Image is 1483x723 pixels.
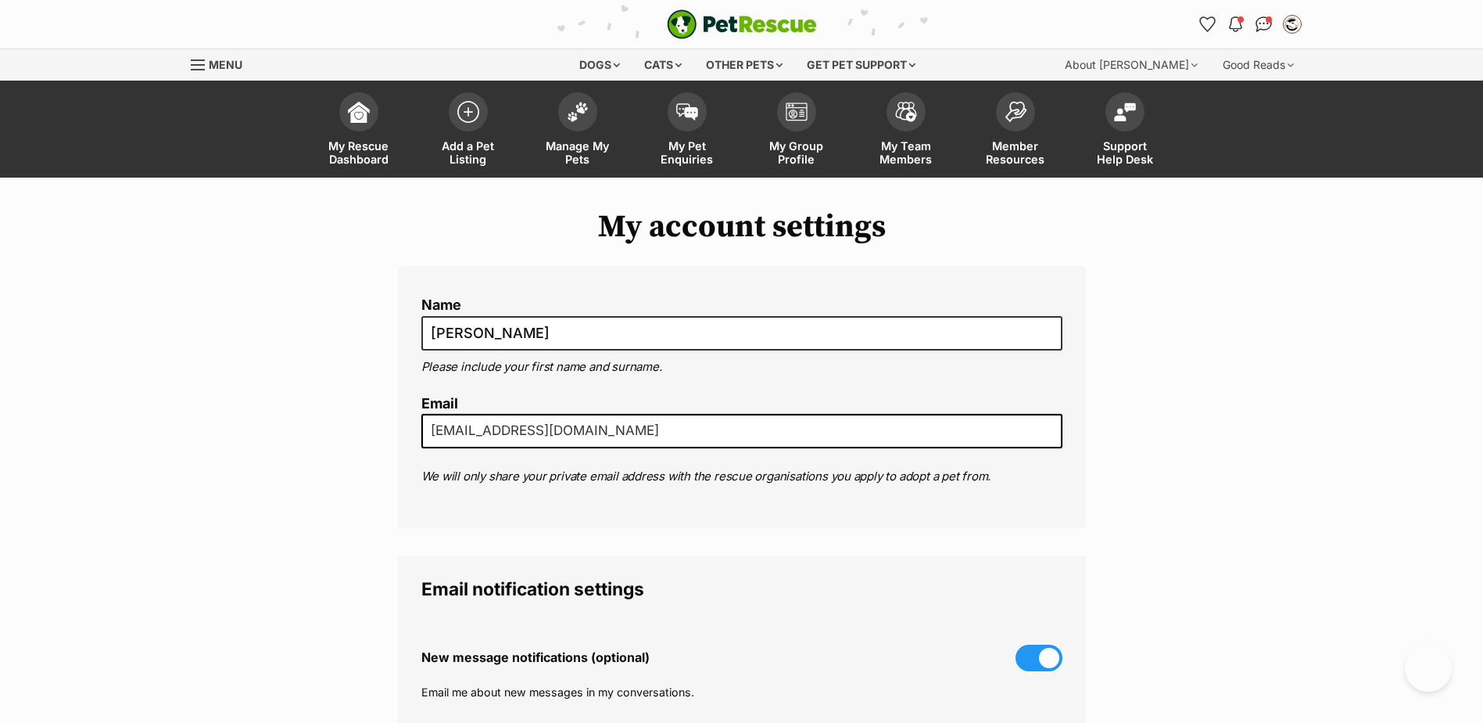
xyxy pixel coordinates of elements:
[1070,85,1180,178] a: Support Help Desk
[348,101,370,123] img: dashboard-icon-eb2f2d2d3e046f16d808141f083e7271f6b2e854fb5c12c21221c1fb7104beca.svg
[1229,16,1241,32] img: notifications-46538b983faf8c2785f20acdc204bb7945ddae34d4c08c2a6579f10ce5e182be.svg
[695,49,793,81] div: Other pets
[457,101,479,123] img: add-pet-listing-icon-0afa8454b4691262ce3f59096e99ab1cd57d4a30225e0717b998d2c9b9846f56.svg
[567,102,589,122] img: manage-my-pets-icon-02211641906a0b7f246fdf0571729dbe1e7629f14944591b6c1af311fb30b64b.svg
[1195,12,1220,37] a: Favourites
[1005,101,1026,122] img: member-resources-icon-8e73f808a243e03378d46382f2149f9095a855e16c252ad45f914b54edf8863c.svg
[568,49,631,81] div: Dogs
[433,139,503,166] span: Add a Pet Listing
[1212,49,1305,81] div: Good Reads
[652,139,722,166] span: My Pet Enquiries
[421,684,1062,700] p: Email me about new messages in my conversations.
[667,9,817,39] img: logo-e224e6f780fb5917bec1dbf3a21bbac754714ae5b6737aabdf751b685950b380.svg
[961,85,1070,178] a: Member Resources
[543,139,613,166] span: Manage My Pets
[1280,12,1305,37] button: My account
[1252,12,1277,37] a: Conversations
[871,139,941,166] span: My Team Members
[1195,12,1305,37] ul: Account quick links
[414,85,523,178] a: Add a Pet Listing
[191,49,253,77] a: Menu
[1114,103,1136,121] img: help-desk-icon-fdf02630f3aa405de69fd3d07c3f3aa587a6932b1a1747fa1d2bba05be0121f9.svg
[421,297,1062,314] label: Name
[398,209,1086,245] h1: My account settings
[667,9,817,39] a: PetRescue
[742,85,851,178] a: My Group Profile
[895,102,917,122] img: team-members-icon-5396bd8760b3fe7c0b43da4ab00e1e3bb1a5d9ba89233759b79545d2d3fc5d0d.svg
[421,396,1062,412] label: Email
[980,139,1051,166] span: Member Resources
[1256,16,1272,32] img: chat-41dd97257d64d25036548639549fe6c8038ab92f7586957e7f3b1b290dea8141.svg
[421,579,1062,599] legend: Email notification settings
[761,139,832,166] span: My Group Profile
[324,139,394,166] span: My Rescue Dashboard
[304,85,414,178] a: My Rescue Dashboard
[209,58,242,71] span: Menu
[523,85,632,178] a: Manage My Pets
[1054,49,1209,81] div: About [PERSON_NAME]
[676,103,698,120] img: pet-enquiries-icon-7e3ad2cf08bfb03b45e93fb7055b45f3efa6380592205ae92323e6603595dc1f.svg
[632,85,742,178] a: My Pet Enquiries
[421,358,1062,376] p: Please include your first name and surname.
[1223,12,1248,37] button: Notifications
[786,103,808,121] img: group-profile-icon-3fa3cf56718a62981997c0bc7e787c4b2cf8bcc04b72c1350f741eb67cf2f40e.svg
[633,49,693,81] div: Cats
[421,468,1062,486] p: We will only share your private email address with the rescue organisations you apply to adopt a ...
[1405,645,1452,692] iframe: Help Scout Beacon - Open
[796,49,926,81] div: Get pet support
[421,650,650,664] span: New message notifications (optional)
[1090,139,1160,166] span: Support Help Desk
[851,85,961,178] a: My Team Members
[1284,16,1300,32] img: Shardin Carter profile pic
